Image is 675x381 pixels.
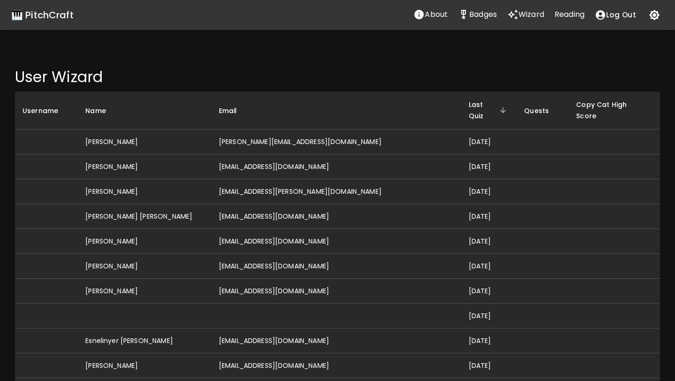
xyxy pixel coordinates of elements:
[211,229,461,254] td: [EMAIL_ADDRESS][DOMAIN_NAME]
[524,105,561,116] span: Quests
[453,5,502,24] button: Stats
[469,9,497,20] p: Badges
[85,105,118,116] span: Name
[549,5,590,24] button: Reading
[518,9,544,20] p: Wizard
[555,9,585,20] p: Reading
[78,204,211,229] td: [PERSON_NAME] [PERSON_NAME]
[576,99,652,122] span: Copy Cat High Score
[461,254,517,279] td: [DATE]
[78,229,211,254] td: [PERSON_NAME]
[461,328,517,353] td: [DATE]
[461,304,517,328] td: [DATE]
[211,179,461,204] td: [EMAIL_ADDRESS][PERSON_NAME][DOMAIN_NAME]
[211,328,461,353] td: [EMAIL_ADDRESS][DOMAIN_NAME]
[211,279,461,304] td: [EMAIL_ADDRESS][DOMAIN_NAME]
[15,68,660,86] h4: User Wizard
[461,179,517,204] td: [DATE]
[211,204,461,229] td: [EMAIL_ADDRESS][DOMAIN_NAME]
[461,204,517,229] td: [DATE]
[78,130,211,154] td: [PERSON_NAME]
[408,5,453,24] button: About
[461,279,517,304] td: [DATE]
[502,5,549,24] button: Wizard
[425,9,448,20] p: About
[461,154,517,179] td: [DATE]
[453,5,502,25] a: Stats
[211,154,461,179] td: [EMAIL_ADDRESS][DOMAIN_NAME]
[211,130,461,154] td: [PERSON_NAME][EMAIL_ADDRESS][DOMAIN_NAME]
[78,254,211,279] td: [PERSON_NAME]
[469,99,510,122] span: Last Quiz
[78,353,211,378] td: [PERSON_NAME]
[211,254,461,279] td: [EMAIL_ADDRESS][DOMAIN_NAME]
[408,5,453,25] a: About
[549,5,590,25] a: Reading
[590,5,641,25] button: account of current user
[461,353,517,378] td: [DATE]
[461,229,517,254] td: [DATE]
[461,130,517,154] td: [DATE]
[78,154,211,179] td: [PERSON_NAME]
[78,179,211,204] td: [PERSON_NAME]
[211,353,461,378] td: [EMAIL_ADDRESS][DOMAIN_NAME]
[78,328,211,353] td: Esnelinyer [PERSON_NAME]
[219,105,249,116] span: Email
[502,5,549,25] a: Wizard
[11,8,74,23] a: 🎹 PitchCraft
[22,105,70,116] span: Username
[78,279,211,304] td: [PERSON_NAME]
